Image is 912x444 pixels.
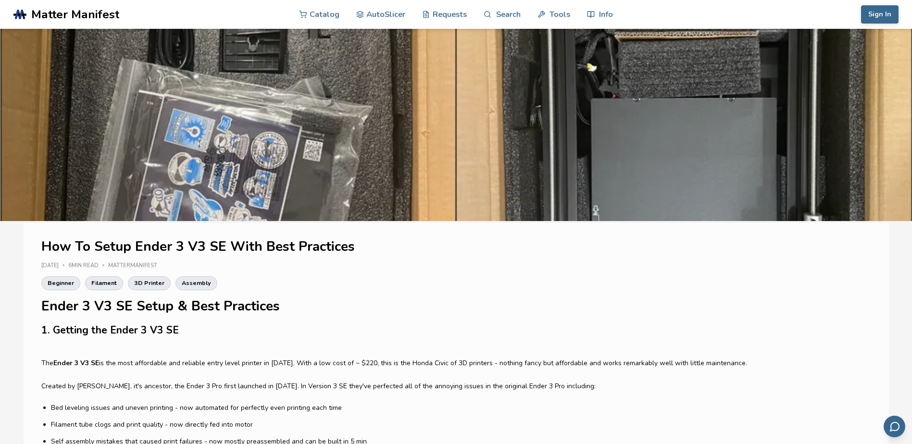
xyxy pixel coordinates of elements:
[41,276,80,290] a: Beginner
[68,263,108,269] div: 6 min read
[175,276,217,290] a: Assembly
[41,299,870,314] h1: Ender 3 V3 SE Setup & Best Practices
[41,357,870,370] p: The is the most affordable and reliable entry level printer in [DATE]. With a low cost of ~ $220,...
[31,8,119,21] span: Matter Manifest
[51,419,870,430] li: Filament tube clogs and print quality - now directly fed into motor
[108,263,164,269] div: MatterManifest
[85,276,123,290] a: Filament
[41,323,870,338] h2: 1. Getting the Ender 3 V3 SE
[128,276,171,290] a: 3D Printer
[884,416,905,437] button: Send feedback via email
[41,380,870,393] p: Created by [PERSON_NAME], it's ancestor, the Ender 3 Pro first launched in [DATE]. In Version 3 S...
[51,403,870,413] li: Bed leveling issues and uneven printing - now automated for perfectly even printing each time
[861,5,899,24] button: Sign In
[41,239,870,254] h1: How To Setup Ender 3 V3 SE With Best Practices
[41,263,68,269] div: [DATE]
[53,358,99,368] strong: Ender 3 V3 SE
